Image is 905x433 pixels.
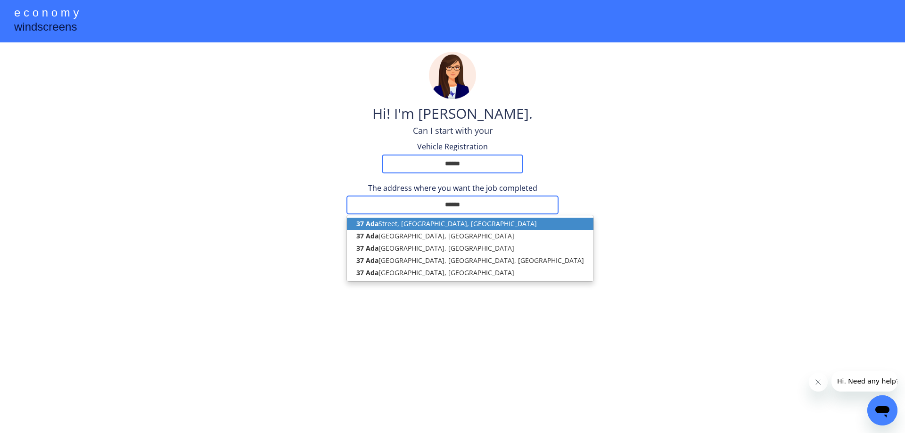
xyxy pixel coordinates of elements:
p: Street, [GEOGRAPHIC_DATA], [GEOGRAPHIC_DATA] [347,218,593,230]
p: [GEOGRAPHIC_DATA], [GEOGRAPHIC_DATA] [347,242,593,254]
strong: 37 Ada [356,231,378,240]
div: Vehicle Registration [405,141,500,152]
p: [GEOGRAPHIC_DATA], [GEOGRAPHIC_DATA] [347,267,593,279]
strong: 37 Ada [356,244,378,253]
div: Can I start with your [413,125,493,137]
div: e c o n o m y [14,5,79,23]
div: windscreens [14,19,77,37]
iframe: Message from company [831,371,897,392]
div: Hi! I'm [PERSON_NAME]. [372,104,533,125]
iframe: Button to launch messaging window [867,395,897,425]
p: [GEOGRAPHIC_DATA], [GEOGRAPHIC_DATA], [GEOGRAPHIC_DATA] [347,254,593,267]
img: madeline.png [429,52,476,99]
strong: 37 Ada [356,268,378,277]
iframe: Close message [809,373,828,392]
span: Hi. Need any help? [6,7,68,14]
div: The address where you want the job completed [346,183,559,193]
p: [GEOGRAPHIC_DATA], [GEOGRAPHIC_DATA] [347,230,593,242]
strong: 37 Ada [356,256,378,265]
strong: 37 Ada [356,219,378,228]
